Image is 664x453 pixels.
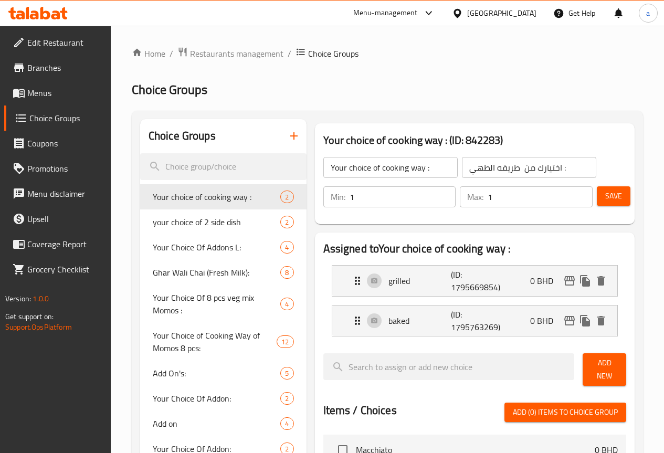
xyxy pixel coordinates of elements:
span: Version: [5,292,31,305]
span: Menu disclaimer [27,187,102,200]
span: 4 [281,243,293,252]
span: Get support on: [5,310,54,323]
nav: breadcrumb [132,47,643,60]
h3: Your choice of cooking way : (ID: 842283) [323,132,626,149]
a: Support.OpsPlatform [5,320,72,334]
span: your choice of 2 side dish [153,216,281,228]
li: / [170,47,173,60]
div: Your Choice Of Addon:2 [140,386,307,411]
p: (ID: 1795669854) [451,268,493,293]
li: / [288,47,291,60]
span: Upsell [27,213,102,225]
span: Choice Groups [308,47,359,60]
span: Promotions [27,162,102,175]
span: 8 [281,268,293,278]
p: baked [388,314,451,327]
span: 2 [281,394,293,404]
a: Edit Restaurant [4,30,111,55]
span: Save [605,189,622,203]
a: Home [132,47,165,60]
span: 4 [281,299,293,309]
span: Add On's: [153,367,281,380]
div: Ghar Wali Chai (Fresh Milk):8 [140,260,307,285]
div: Your choice of cooking way :2 [140,184,307,209]
p: Max: [467,191,483,203]
li: Expand [323,301,626,341]
button: edit [562,313,577,329]
span: Coupons [27,137,102,150]
div: Choices [280,392,293,405]
a: Branches [4,55,111,80]
a: Grocery Checklist [4,257,111,282]
span: Your Choice of Cooking Way of Momos 8 pcs: [153,329,277,354]
button: edit [562,273,577,289]
div: [GEOGRAPHIC_DATA] [467,7,536,19]
div: Choices [280,298,293,310]
span: Your Choice Of Addons L: [153,241,281,254]
a: Menus [4,80,111,106]
span: Your Choice Of Addon: [153,392,281,405]
span: Choice Groups [132,78,207,101]
a: Upsell [4,206,111,231]
p: 0 BHD [530,314,562,327]
a: Restaurants management [177,47,283,60]
div: Choices [280,266,293,279]
span: Add on [153,417,281,430]
div: Choices [280,216,293,228]
span: Grocery Checklist [27,263,102,276]
div: Your Choice Of Addons L:4 [140,235,307,260]
div: Your Choice Of 8 pcs veg mix Momos :4 [140,285,307,323]
span: Menus [27,87,102,99]
h2: Choice Groups [149,128,216,144]
div: Add On's:5 [140,361,307,386]
span: Restaurants management [190,47,283,60]
button: delete [593,273,609,289]
div: Your Choice of Cooking Way of Momos 8 pcs:12 [140,323,307,361]
span: Add (0) items to choice group [513,406,618,419]
span: 1.0.0 [33,292,49,305]
div: Choices [280,417,293,430]
span: Coverage Report [27,238,102,250]
a: Coverage Report [4,231,111,257]
button: duplicate [577,273,593,289]
p: grilled [388,275,451,287]
div: Menu-management [353,7,418,19]
button: duplicate [577,313,593,329]
div: Expand [332,305,617,336]
div: Choices [280,367,293,380]
span: Branches [27,61,102,74]
div: your choice of 2 side dish2 [140,209,307,235]
a: Choice Groups [4,106,111,131]
span: Add New [591,356,618,383]
p: 0 BHD [530,275,562,287]
h2: Assigned to Your choice of cooking way : [323,241,626,257]
input: search [140,153,307,180]
li: Expand [323,261,626,301]
button: Add (0) items to choice group [504,403,626,422]
span: 12 [277,337,293,347]
a: Menu disclaimer [4,181,111,206]
span: 4 [281,419,293,429]
button: Add New [583,353,626,386]
a: Coupons [4,131,111,156]
span: Choice Groups [29,112,102,124]
p: (ID: 1795763269) [451,308,493,333]
span: a [646,7,650,19]
span: 2 [281,192,293,202]
span: 5 [281,368,293,378]
div: Expand [332,266,617,296]
button: delete [593,313,609,329]
div: Choices [280,191,293,203]
a: Promotions [4,156,111,181]
span: Your choice of cooking way : [153,191,281,203]
span: Ghar Wali Chai (Fresh Milk): [153,266,281,279]
h2: Items / Choices [323,403,397,418]
span: Your Choice Of 8 pcs veg mix Momos : [153,291,281,317]
input: search [323,353,575,380]
p: Min: [331,191,345,203]
span: 2 [281,217,293,227]
div: Choices [277,335,293,348]
div: Add on4 [140,411,307,436]
button: Save [597,186,630,206]
div: Choices [280,241,293,254]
